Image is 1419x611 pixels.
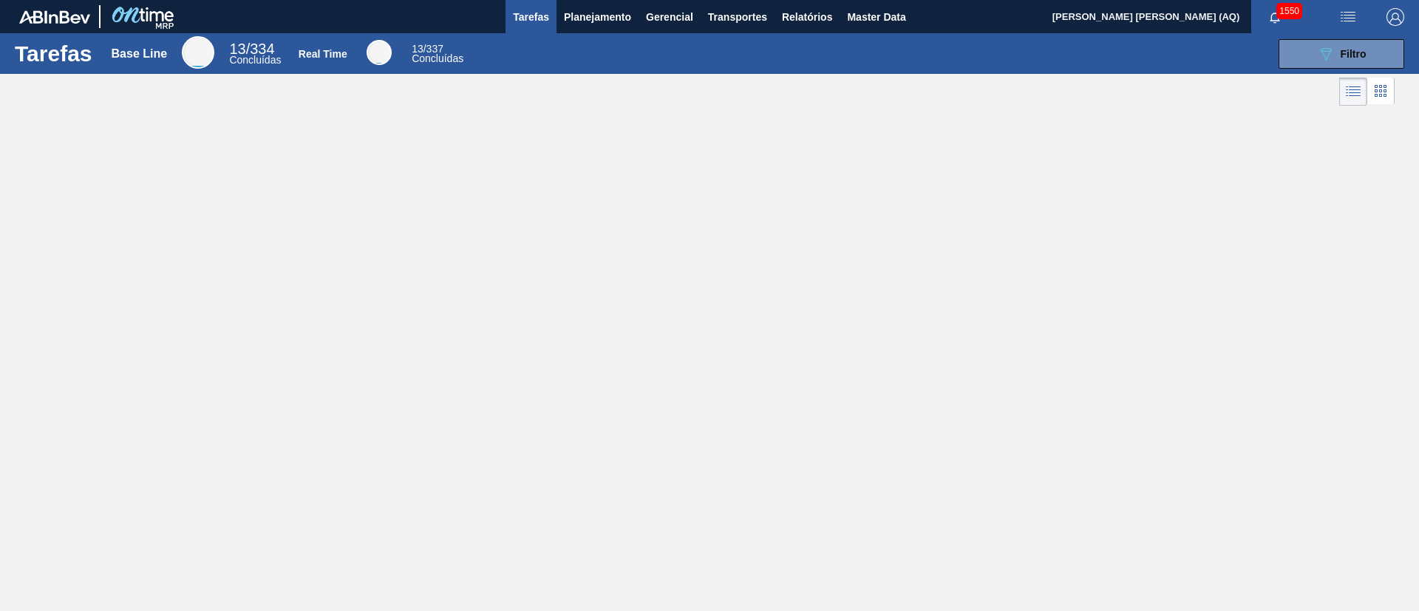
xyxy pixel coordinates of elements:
[708,8,767,26] span: Transportes
[847,8,905,26] span: Master Data
[229,54,281,66] span: Concluídas
[112,47,168,61] div: Base Line
[1276,3,1302,19] span: 1550
[182,36,214,69] div: Base Line
[15,45,92,62] h1: Tarefas
[299,48,347,60] div: Real Time
[1339,78,1367,106] div: Visão em Lista
[1251,7,1299,27] button: Notificações
[229,41,245,57] span: 13
[513,8,549,26] span: Tarefas
[646,8,693,26] span: Gerencial
[564,8,631,26] span: Planejamento
[412,52,463,64] span: Concluídas
[1279,39,1404,69] button: Filtro
[1341,48,1367,60] span: Filtro
[19,10,90,24] img: TNhmsLtSVTkK8tSr43FrP2fwEKptu5GPRR3wAAAABJRU5ErkJggg==
[412,44,463,64] div: Real Time
[229,41,274,57] span: / 334
[412,43,443,55] span: / 337
[412,43,423,55] span: 13
[1386,8,1404,26] img: Logout
[782,8,832,26] span: Relatórios
[229,43,281,65] div: Base Line
[1367,78,1395,106] div: Visão em Cards
[1339,8,1357,26] img: userActions
[367,40,392,65] div: Real Time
